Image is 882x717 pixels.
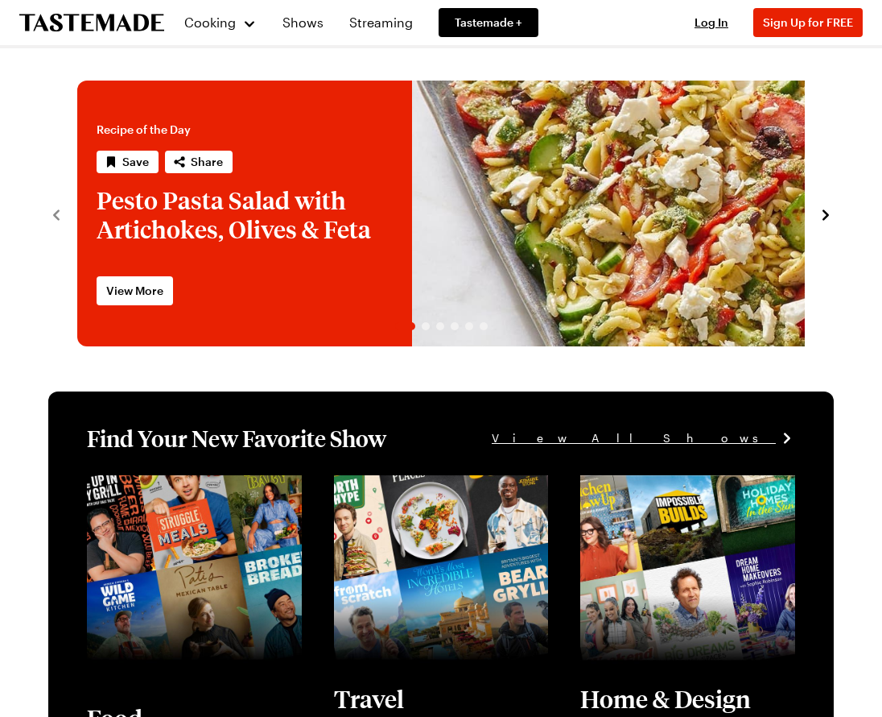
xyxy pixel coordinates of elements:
span: Cooking [184,15,236,30]
button: Share [165,151,233,173]
button: navigate to previous item [48,204,64,223]
a: View full content for [object Object] [580,477,751,512]
button: Sign Up for FREE [753,8,863,37]
a: To Tastemade Home Page [19,14,164,32]
button: Cooking [183,3,257,42]
span: View More [106,283,163,299]
button: navigate to next item [818,204,834,223]
span: Go to slide 3 [436,322,444,330]
span: View All Shows [492,429,776,447]
a: View More [97,276,173,305]
span: Go to slide 2 [422,322,430,330]
span: Tastemade + [455,15,522,31]
span: Share [191,154,223,170]
a: View full content for [object Object] [334,477,505,512]
span: Go to slide 1 [395,322,415,330]
h1: Find Your New Favorite Show [87,424,386,453]
a: Tastemade + [439,8,538,37]
button: Save recipe [97,151,159,173]
span: Go to slide 4 [451,322,459,330]
span: Go to slide 5 [465,322,473,330]
a: View All Shows [492,429,795,447]
span: Sign Up for FREE [763,15,853,29]
span: Go to slide 6 [480,322,488,330]
a: View full content for [object Object] [87,477,258,512]
span: Log In [694,15,728,29]
button: Log In [679,15,744,31]
span: Save [122,154,149,170]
